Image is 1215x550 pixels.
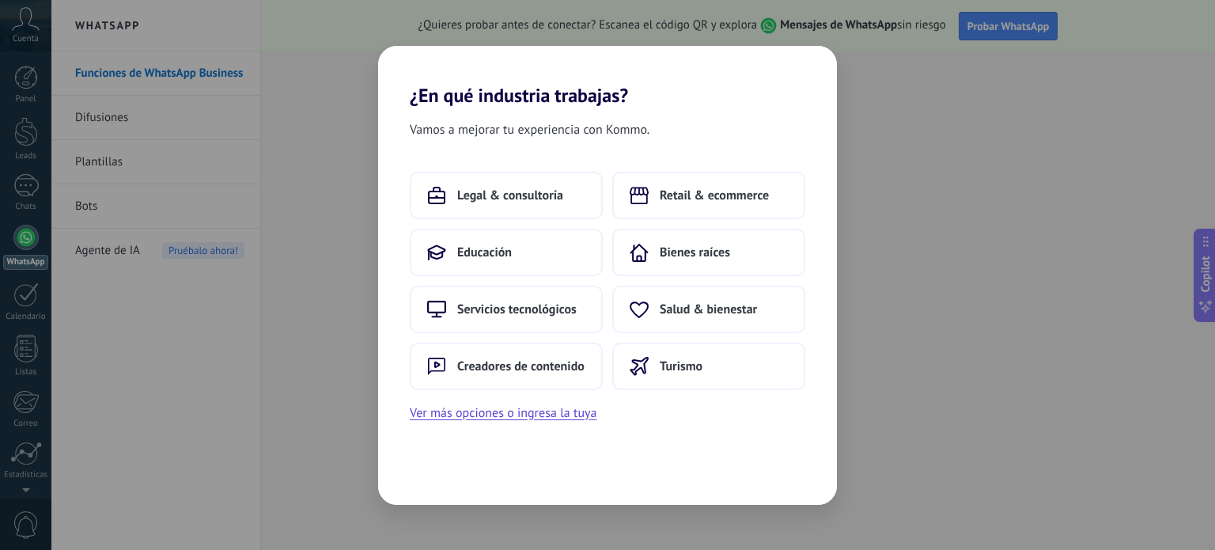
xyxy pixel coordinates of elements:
span: Turismo [660,358,702,374]
button: Retail & ecommerce [612,172,805,219]
button: Bienes raíces [612,229,805,276]
span: Servicios tecnológicos [457,302,577,317]
span: Retail & ecommerce [660,188,769,203]
span: Educación [457,245,512,260]
span: Vamos a mejorar tu experiencia con Kommo. [410,119,649,140]
button: Turismo [612,343,805,390]
span: Creadores de contenido [457,358,585,374]
span: Bienes raíces [660,245,730,260]
button: Salud & bienestar [612,286,805,333]
h2: ¿En qué industria trabajas? [378,46,837,107]
button: Creadores de contenido [410,343,603,390]
span: Salud & bienestar [660,302,757,317]
button: Servicios tecnológicos [410,286,603,333]
button: Legal & consultoría [410,172,603,219]
span: Legal & consultoría [457,188,563,203]
button: Educación [410,229,603,276]
button: Ver más opciones o ingresa la tuya [410,403,596,423]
